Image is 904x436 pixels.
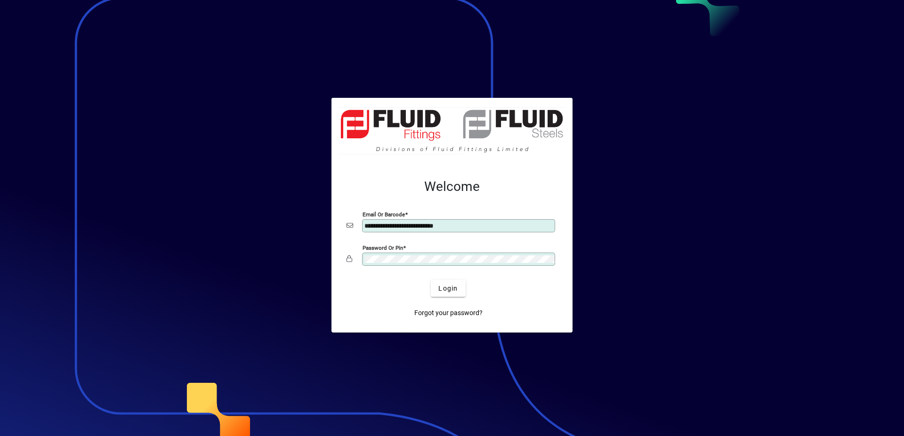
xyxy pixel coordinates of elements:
button: Login [431,280,465,297]
span: Login [438,284,458,293]
a: Forgot your password? [411,304,486,321]
mat-label: Email or Barcode [363,211,405,218]
h2: Welcome [347,179,557,195]
mat-label: Password or Pin [363,245,403,251]
span: Forgot your password? [414,308,483,318]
